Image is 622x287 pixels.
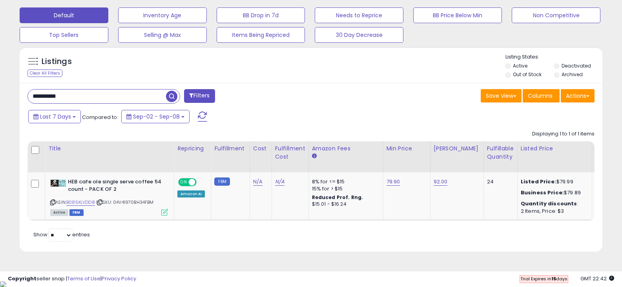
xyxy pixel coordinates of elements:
[27,69,62,77] div: Clear All Filters
[312,144,380,153] div: Amazon Fees
[67,275,100,282] a: Terms of Use
[179,179,189,186] span: ON
[521,178,556,185] b: Listed Price:
[214,177,230,186] small: FBM
[315,7,403,23] button: Needs to Reprice
[315,27,403,43] button: 30 Day Decrease
[50,178,66,189] img: 51lbvXkZ7jL._SL40_.jpg
[521,189,564,196] b: Business Price:
[562,71,583,78] label: Archived
[434,178,448,186] a: 92.00
[413,7,502,23] button: BB Price Below Min
[177,144,208,153] div: Repricing
[48,144,171,153] div: Title
[133,113,180,121] span: Sep-02 - Sep-08
[275,178,285,186] a: N/A
[312,194,363,201] b: Reduced Prof. Rng.
[40,113,71,121] span: Last 7 Days
[312,178,377,185] div: 8% for <= $15
[184,89,215,103] button: Filters
[523,89,560,102] button: Columns
[68,178,163,195] b: HEB cafe ole single serve coffee 54 count - PACK OF 2
[521,208,586,215] div: 2 Items, Price: $3
[82,113,118,121] span: Compared to:
[487,144,514,161] div: Fulfillable Quantity
[521,178,586,185] div: $79.99
[96,199,154,205] span: | SKU: 04V41970BH34FBM
[8,275,36,282] strong: Copyright
[253,178,263,186] a: N/A
[20,7,108,23] button: Default
[312,201,377,208] div: $15.01 - $16.24
[28,110,81,123] button: Last 7 Days
[102,275,136,282] a: Privacy Policy
[532,130,595,138] div: Displaying 1 to 1 of 1 items
[177,190,205,197] div: Amazon AI
[195,179,208,186] span: OFF
[487,178,511,185] div: 24
[253,144,268,153] div: Cost
[580,275,614,282] span: 2025-09-16 22:42 GMT
[505,53,602,61] p: Listing States:
[312,153,317,160] small: Amazon Fees.
[50,209,68,216] span: All listings currently available for purchase on Amazon
[513,62,527,69] label: Active
[434,144,480,153] div: [PERSON_NAME]
[121,110,190,123] button: Sep-02 - Sep-08
[42,56,72,67] h5: Listings
[528,92,553,100] span: Columns
[214,144,246,153] div: Fulfillment
[551,276,556,282] b: 15
[312,185,377,192] div: 15% for > $15
[387,144,427,153] div: Min Price
[521,189,586,196] div: $79.89
[387,178,400,186] a: 79.90
[275,144,305,161] div: Fulfillment Cost
[8,275,136,283] div: seller snap | |
[217,27,305,43] button: Items Being Repriced
[118,27,207,43] button: Selling @ Max
[512,7,600,23] button: Non Competitive
[66,199,95,206] a: B085XLVDD8
[217,7,305,23] button: BB Drop in 7d
[69,209,84,216] span: FBM
[521,200,577,207] b: Quantity discounts
[50,178,168,215] div: ASIN:
[562,62,591,69] label: Deactivated
[33,231,90,238] span: Show: entries
[520,276,567,282] span: Trial Expires in days
[521,200,586,207] div: :
[118,7,207,23] button: Inventory Age
[513,71,542,78] label: Out of Stock
[20,27,108,43] button: Top Sellers
[521,144,589,153] div: Listed Price
[481,89,522,102] button: Save View
[561,89,595,102] button: Actions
